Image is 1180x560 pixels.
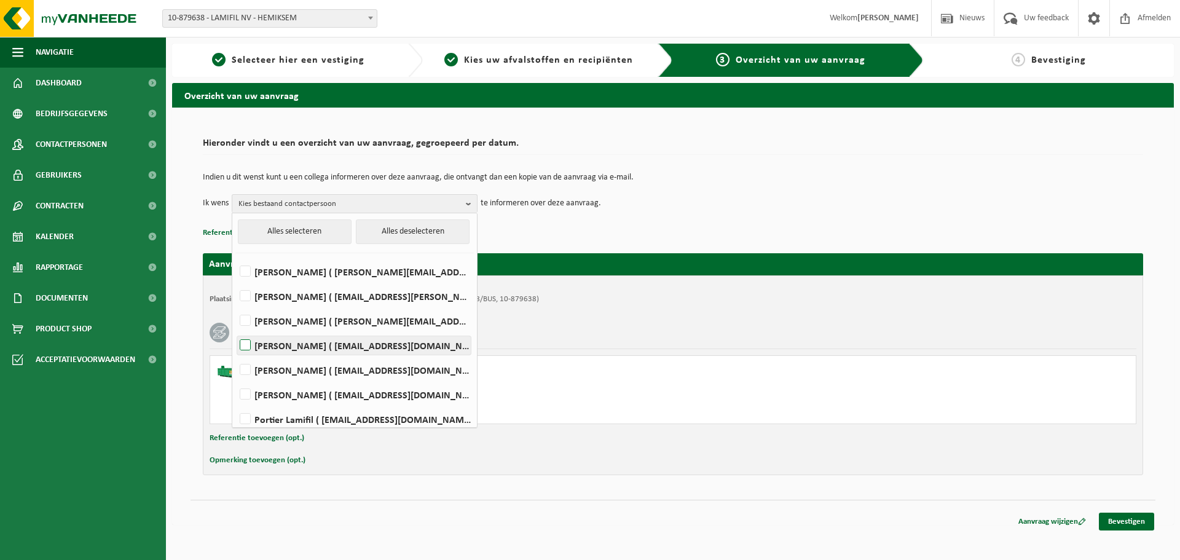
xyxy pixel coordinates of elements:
label: [PERSON_NAME] ( [EMAIL_ADDRESS][DOMAIN_NAME] ) [237,336,471,355]
a: Aanvraag wijzigen [1009,513,1095,530]
span: 10-879638 - LAMIFIL NV - HEMIKSEM [163,10,377,27]
label: [PERSON_NAME] ( [EMAIL_ADDRESS][PERSON_NAME][DOMAIN_NAME] ) [237,287,471,306]
span: Kies uw afvalstoffen en recipiënten [464,55,633,65]
label: [PERSON_NAME] ( [PERSON_NAME][EMAIL_ADDRESS][DOMAIN_NAME] ) [237,312,471,330]
strong: Aanvraag voor [DATE] [209,259,301,269]
p: Indien u dit wenst kunt u een collega informeren over deze aanvraag, die ontvangt dan een kopie v... [203,173,1143,182]
p: Ik wens [203,194,229,213]
span: Documenten [36,283,88,314]
span: Bevestiging [1031,55,1086,65]
span: Bedrijfsgegevens [36,98,108,129]
a: Bevestigen [1099,513,1154,530]
div: Ophalen en plaatsen lege container [265,382,722,392]
img: HK-XC-15-GN-00.png [216,362,253,381]
div: Aantal: 1 [265,398,722,408]
label: [PERSON_NAME] ( [EMAIL_ADDRESS][DOMAIN_NAME] ) [237,385,471,404]
span: 2 [444,53,458,66]
span: 4 [1012,53,1025,66]
label: [PERSON_NAME] ( [EMAIL_ADDRESS][DOMAIN_NAME] ) [237,361,471,379]
span: Selecteer hier een vestiging [232,55,364,65]
button: Referentie toevoegen (opt.) [210,430,304,446]
div: Containers: C15/384 [265,408,722,417]
strong: Plaatsingsadres: [210,295,263,303]
span: Overzicht van uw aanvraag [736,55,865,65]
p: te informeren over deze aanvraag. [481,194,601,213]
span: Contracten [36,191,84,221]
span: Rapportage [36,252,83,283]
span: Navigatie [36,37,74,68]
label: [PERSON_NAME] ( [PERSON_NAME][EMAIL_ADDRESS][DOMAIN_NAME] ) [237,262,471,281]
a: 1Selecteer hier een vestiging [178,53,398,68]
span: Contactpersonen [36,129,107,160]
span: Kies bestaand contactpersoon [238,195,461,213]
h2: Hieronder vindt u een overzicht van uw aanvraag, gegroepeerd per datum. [203,138,1143,155]
button: Alles selecteren [238,219,352,244]
span: Product Shop [36,314,92,344]
span: 1 [212,53,226,66]
span: 10-879638 - LAMIFIL NV - HEMIKSEM [162,9,377,28]
span: Dashboard [36,68,82,98]
a: 2Kies uw afvalstoffen en recipiënten [429,53,649,68]
h2: Overzicht van uw aanvraag [172,83,1174,107]
strong: [PERSON_NAME] [857,14,919,23]
label: Portier Lamifil ( [EMAIL_ADDRESS][DOMAIN_NAME] ) [237,410,471,428]
button: Kies bestaand contactpersoon [232,194,478,213]
span: 3 [716,53,730,66]
span: Gebruikers [36,160,82,191]
span: Kalender [36,221,74,252]
button: Opmerking toevoegen (opt.) [210,452,305,468]
button: Alles deselecteren [356,219,470,244]
span: Acceptatievoorwaarden [36,344,135,375]
button: Referentie toevoegen (opt.) [203,225,297,241]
